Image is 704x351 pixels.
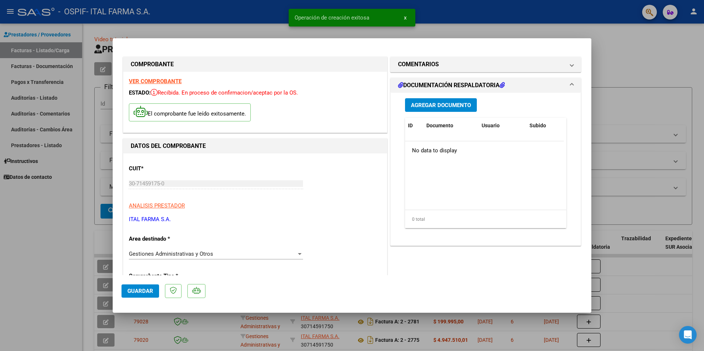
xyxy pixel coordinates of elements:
button: Guardar [122,284,159,298]
div: Open Intercom Messenger [679,326,697,344]
mat-expansion-panel-header: DOCUMENTACIÓN RESPALDATORIA [391,78,581,93]
strong: DATOS DEL COMPROBANTE [131,142,206,149]
h1: COMENTARIOS [398,60,439,69]
span: Agregar Documento [411,102,471,109]
span: ANALISIS PRESTADOR [129,202,185,209]
h1: DOCUMENTACIÓN RESPALDATORIA [398,81,505,90]
strong: COMPROBANTE [131,61,174,68]
span: Documento [426,123,453,128]
a: VER COMPROBANTE [129,78,182,85]
datatable-header-cell: Usuario [479,118,527,134]
span: Guardar [127,288,153,294]
datatable-header-cell: Subido [527,118,563,134]
datatable-header-cell: ID [405,118,423,134]
p: Area destinado * [129,235,205,243]
span: x [404,14,406,21]
p: El comprobante fue leído exitosamente. [129,103,251,121]
datatable-header-cell: Documento [423,118,479,134]
button: x [398,11,412,24]
div: 0 total [405,210,566,228]
div: DOCUMENTACIÓN RESPALDATORIA [391,93,581,245]
button: Agregar Documento [405,98,477,112]
p: ITAL FARMA S.A. [129,215,381,224]
p: Comprobante Tipo * [129,272,205,280]
mat-expansion-panel-header: COMENTARIOS [391,57,581,72]
span: Recibida. En proceso de confirmacion/aceptac por la OS. [151,89,298,96]
span: Gestiones Administrativas y Otros [129,251,213,257]
span: Subido [529,123,546,128]
span: Usuario [482,123,500,128]
div: No data to display [405,141,564,160]
p: CUIT [129,164,205,173]
datatable-header-cell: Acción [563,118,600,134]
span: ESTADO: [129,89,151,96]
span: Operación de creación exitosa [295,14,369,21]
span: ID [408,123,413,128]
